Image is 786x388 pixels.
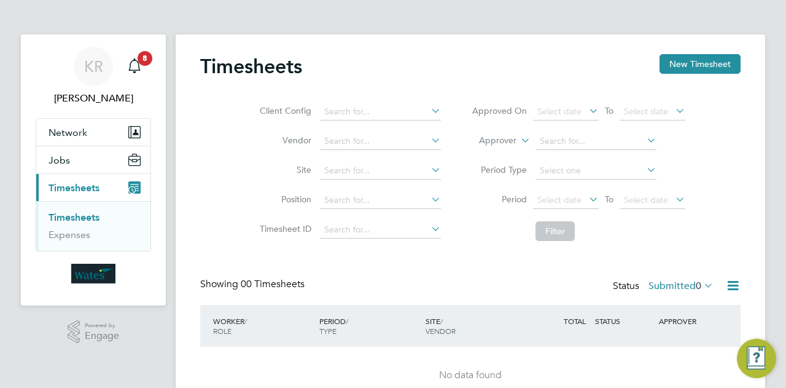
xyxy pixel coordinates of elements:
span: KR [84,58,103,74]
span: TOTAL [564,316,586,326]
button: New Timesheet [660,54,741,74]
span: / [346,316,348,326]
div: WORKER [210,310,316,342]
label: Period [472,194,527,205]
input: Search for... [320,221,441,239]
input: Search for... [320,133,441,150]
button: Filter [535,221,575,241]
input: Select one [535,162,656,180]
span: Select date [624,106,668,117]
label: Vendor [256,135,311,146]
a: 8 [122,47,147,86]
button: Engage Resource Center [737,339,776,378]
span: / [244,316,247,326]
button: Timesheets [36,174,150,201]
span: To [601,103,617,119]
a: KR[PERSON_NAME] [36,47,151,106]
div: No data found [212,369,728,382]
span: 00 Timesheets [241,278,305,290]
div: STATUS [592,310,656,332]
label: Approver [461,135,516,147]
span: Select date [624,194,668,205]
h2: Timesheets [200,54,302,79]
input: Search for... [320,103,441,121]
a: Go to home page [36,264,151,283]
span: TYPE [319,326,337,336]
div: APPROVER [656,310,720,332]
input: Search for... [535,133,656,150]
div: Showing [200,278,307,291]
div: Status [613,278,716,295]
a: Timesheets [49,212,99,223]
label: Timesheet ID [256,223,311,234]
div: PERIOD [316,310,422,342]
div: Timesheets [36,201,150,251]
span: 8 [138,51,152,66]
label: Submitted [648,280,714,292]
button: Network [36,119,150,146]
span: / [440,316,443,326]
label: Site [256,164,311,175]
label: Approved On [472,105,527,116]
input: Search for... [320,162,441,180]
img: wates-logo-retina.png [71,264,115,283]
span: VENDOR [426,326,456,336]
label: Client Config [256,105,311,116]
nav: Main navigation [21,34,166,306]
button: Jobs [36,146,150,173]
input: Search for... [320,192,441,209]
div: SITE [422,310,529,342]
span: Kira Reeder [36,91,151,106]
span: Select date [537,106,582,117]
label: Period Type [472,164,527,175]
span: Network [49,127,87,138]
span: Jobs [49,154,70,166]
span: 0 [696,280,701,292]
span: Engage [85,331,119,341]
a: Expenses [49,229,90,240]
a: Powered byEngage [68,320,120,344]
span: Timesheets [49,182,99,194]
span: Select date [537,194,582,205]
span: Powered by [85,320,119,331]
label: Position [256,194,311,205]
span: To [601,191,617,207]
span: ROLE [213,326,232,336]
